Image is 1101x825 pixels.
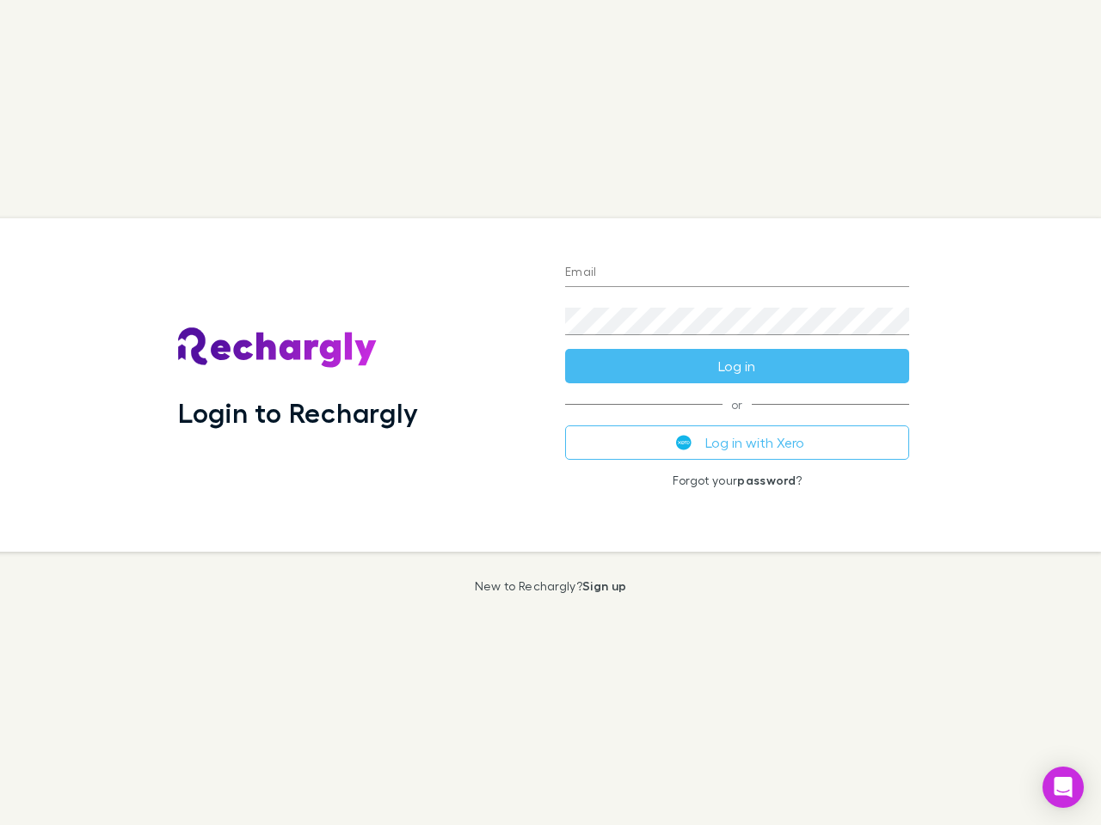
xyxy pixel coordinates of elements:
a: Sign up [582,578,626,593]
img: Xero's logo [676,435,692,450]
button: Log in with Xero [565,425,909,460]
img: Rechargly's Logo [178,327,378,369]
p: Forgot your ? [565,474,909,487]
p: New to Rechargly? [475,579,627,593]
a: password [737,473,796,487]
h1: Login to Rechargly [178,396,418,429]
span: or [565,404,909,405]
div: Open Intercom Messenger [1043,767,1084,808]
button: Log in [565,349,909,383]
